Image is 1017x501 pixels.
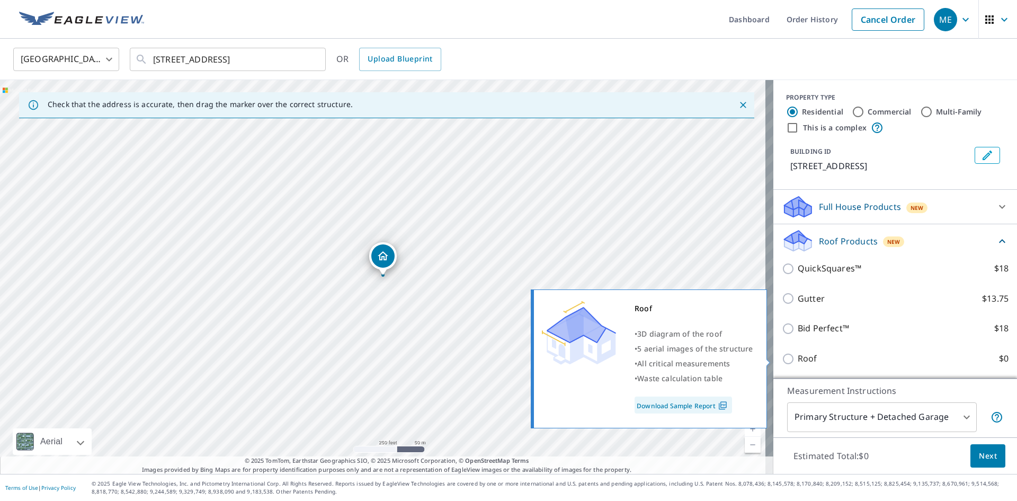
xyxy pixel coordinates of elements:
button: Next [970,444,1005,468]
p: Bid Perfect™ [798,322,849,335]
a: Upload Blueprint [359,48,441,71]
div: Roof [635,301,753,316]
label: Residential [802,107,843,117]
span: 3D diagram of the roof [637,329,722,339]
p: © 2025 Eagle View Technologies, Inc. and Pictometry International Corp. All Rights Reserved. Repo... [92,480,1012,496]
a: Terms of Use [5,484,38,491]
div: PROPERTY TYPE [786,93,1004,102]
div: Dropped pin, building 1, Residential property, 5631 New Ct San Jose, CA 95123 [369,242,397,275]
label: Commercial [868,107,912,117]
a: Privacy Policy [41,484,76,491]
p: $13.75 [982,292,1009,305]
div: Aerial [37,428,66,455]
label: This is a complex [803,122,867,133]
div: [GEOGRAPHIC_DATA] [13,45,119,74]
img: Pdf Icon [716,401,730,410]
span: New [887,238,900,246]
p: Roof Products [819,235,878,248]
span: 5 aerial images of the structure [637,344,753,354]
p: Measurement Instructions [787,384,1003,397]
a: Terms [512,456,529,464]
button: Close [736,98,750,112]
a: OpenStreetMap [465,456,510,464]
p: $18 [994,262,1009,275]
div: OR [336,48,441,71]
div: Aerial [13,428,92,455]
div: Primary Structure + Detached Garage [787,402,977,432]
img: EV Logo [19,12,144,28]
a: Download Sample Report [635,397,732,414]
span: Waste calculation table [637,373,722,383]
div: Full House ProductsNew [782,194,1009,219]
span: All critical measurements [637,358,730,368]
a: Cancel Order [852,8,924,31]
p: $0 [999,352,1009,365]
a: Current Level 17, Zoom Out [745,437,761,453]
div: • [635,327,753,341]
div: • [635,356,753,371]
p: Roof [798,352,817,365]
img: Premium [542,301,616,365]
p: Gutter [798,292,825,305]
div: • [635,341,753,356]
p: BUILDING ID [790,147,831,156]
div: ME [934,8,957,31]
button: Edit building 1 [975,147,1000,164]
p: Estimated Total: $0 [785,444,877,468]
span: New [911,204,924,212]
p: | [5,485,76,491]
p: $18 [994,322,1009,335]
p: Full House Products [819,200,901,213]
span: Upload Blueprint [368,52,432,66]
input: Search by address or latitude-longitude [153,45,304,74]
div: • [635,371,753,386]
label: Multi-Family [936,107,982,117]
span: © 2025 TomTom, Earthstar Geographics SIO, © 2025 Microsoft Corporation, © [245,456,529,465]
div: Roof ProductsNew [782,228,1009,253]
span: Next [979,450,997,463]
p: QuickSquares™ [798,262,861,275]
span: Your report will include the primary structure and a detached garage if one exists. [991,411,1003,424]
p: Check that the address is accurate, then drag the marker over the correct structure. [48,100,353,109]
p: [STREET_ADDRESS] [790,160,970,172]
